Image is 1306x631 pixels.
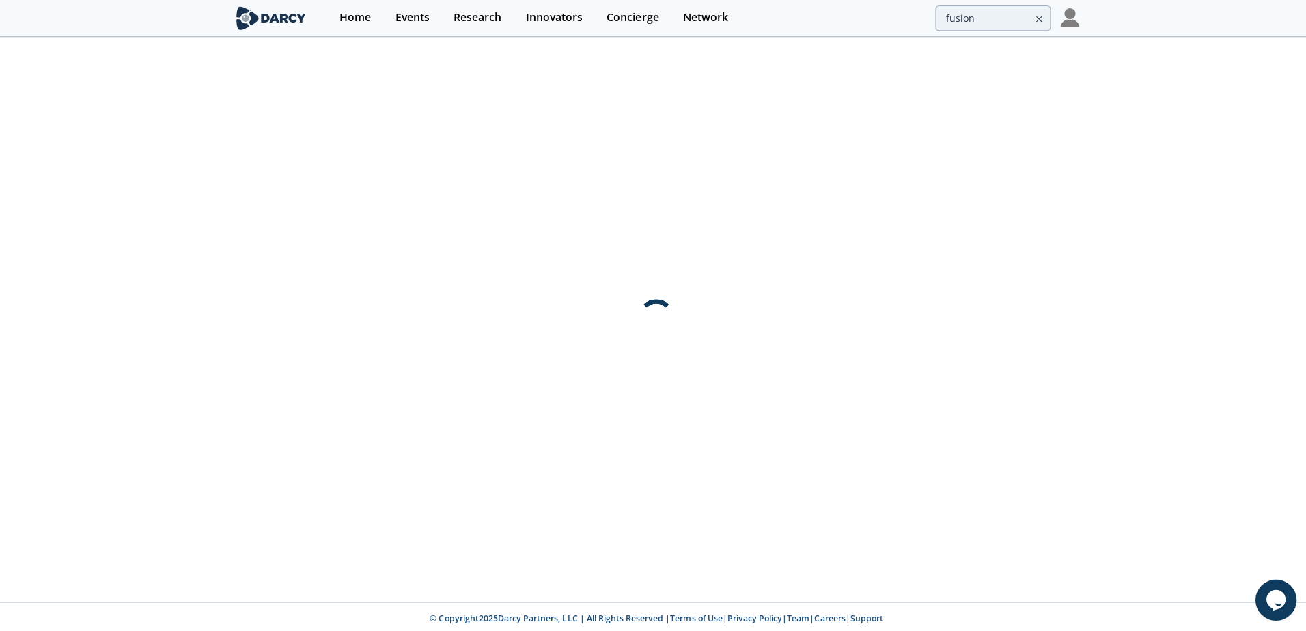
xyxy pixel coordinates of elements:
[1249,576,1292,617] iframe: chat widget
[337,12,369,23] div: Home
[393,12,427,23] div: Events
[930,5,1045,31] input: Advanced Search
[1055,8,1074,27] img: Profile
[523,12,579,23] div: Innovators
[232,6,307,30] img: logo-wide.svg
[679,12,724,23] div: Network
[603,12,655,23] div: Concierge
[451,12,499,23] div: Research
